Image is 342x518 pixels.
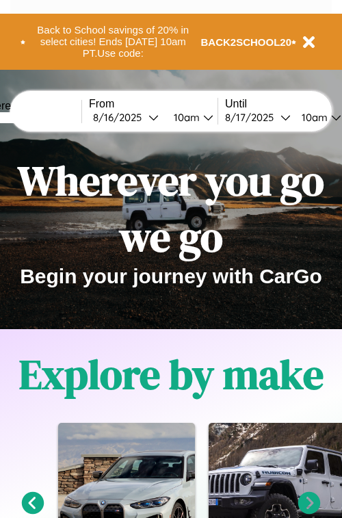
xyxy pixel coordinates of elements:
button: Back to School savings of 20% in select cities! Ends [DATE] 10am PT.Use code: [25,21,201,63]
button: 10am [163,110,218,125]
label: From [89,98,218,110]
div: 10am [167,111,203,124]
button: 8/16/2025 [89,110,163,125]
div: 8 / 17 / 2025 [225,111,280,124]
div: 8 / 16 / 2025 [93,111,148,124]
div: 10am [295,111,331,124]
b: BACK2SCHOOL20 [201,36,292,48]
h1: Explore by make [19,346,324,402]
